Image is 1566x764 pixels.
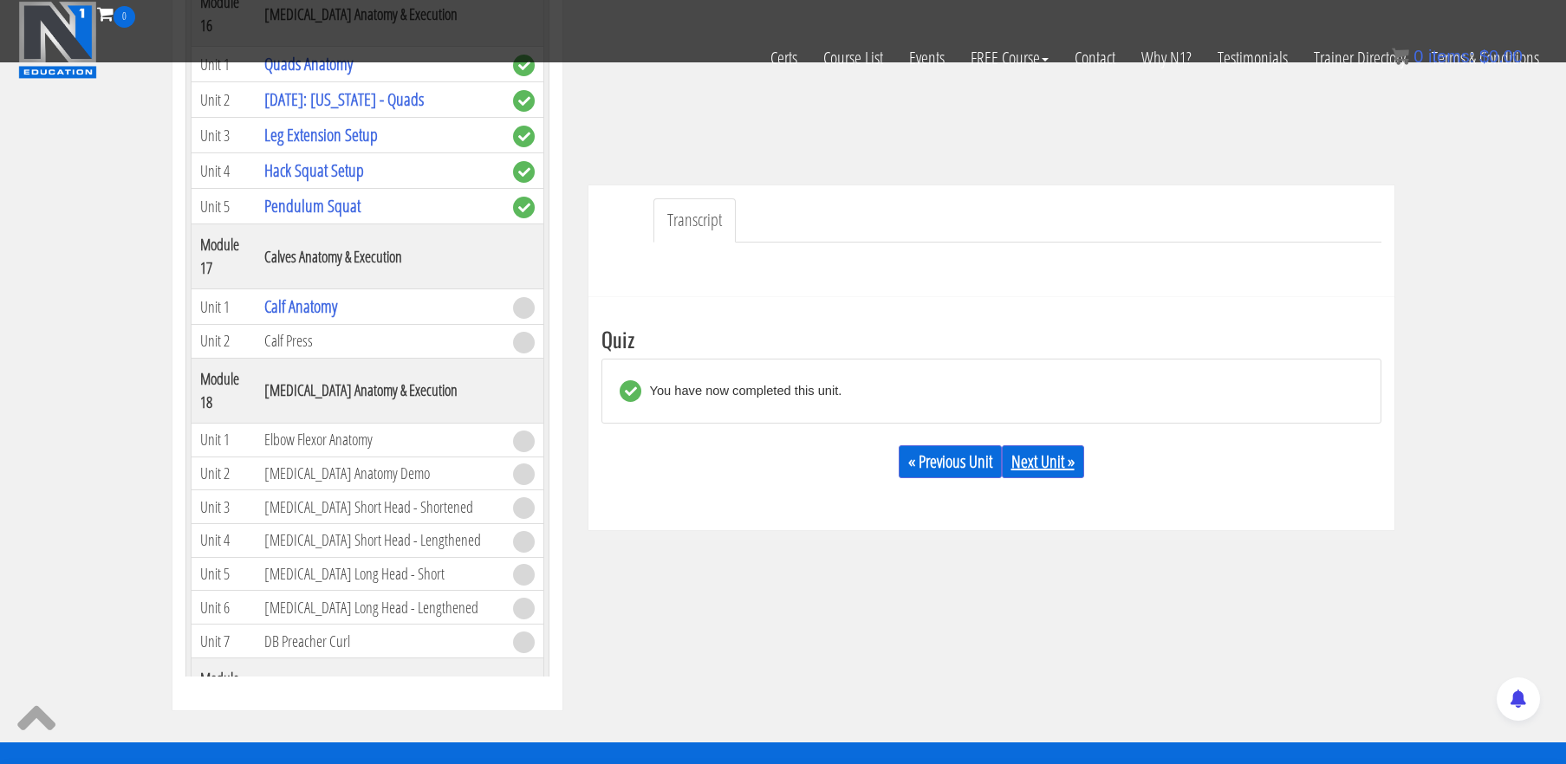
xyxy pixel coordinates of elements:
td: [MEDICAL_DATA] Anatomy Demo [256,456,504,490]
a: Certs [757,28,810,88]
span: $ [1479,47,1489,66]
td: Unit 5 [191,189,256,224]
td: Unit 4 [191,524,256,558]
a: Testimonials [1205,28,1301,88]
a: Terms & Conditions [1419,28,1552,88]
a: Next Unit » [1002,445,1084,478]
h3: Quiz [601,327,1381,350]
td: Unit 1 [191,289,256,325]
td: Unit 4 [191,153,256,189]
th: Module 17 [191,224,256,289]
bdi: 0.00 [1479,47,1523,66]
td: [MEDICAL_DATA] Short Head - Lengthened [256,524,504,558]
a: Hack Squat Setup [264,159,364,182]
a: FREE Course [958,28,1062,88]
th: [MEDICAL_DATA] Anatomy & Execution [256,657,504,722]
td: Unit 5 [191,557,256,591]
span: complete [513,90,535,112]
span: complete [513,161,535,183]
td: DB Preacher Curl [256,625,504,658]
td: Unit 3 [191,118,256,153]
div: You have now completed this unit. [641,380,842,402]
a: « Previous Unit [899,445,1002,478]
span: complete [513,126,535,147]
img: n1-education [18,1,97,79]
span: complete [513,197,535,218]
a: Events [896,28,958,88]
th: Module 19 [191,657,256,722]
span: 0 [1413,47,1423,66]
span: items: [1428,47,1474,66]
th: Module 18 [191,358,256,423]
td: Unit 1 [191,423,256,456]
a: Leg Extension Setup [264,123,378,146]
td: Unit 2 [191,325,256,359]
a: 0 [97,2,135,25]
a: Course List [810,28,896,88]
td: Elbow Flexor Anatomy [256,423,504,456]
a: Pendulum Squat [264,194,361,217]
th: Calves Anatomy & Execution [256,224,504,289]
a: [DATE]: [US_STATE] - Quads [264,87,424,111]
td: [MEDICAL_DATA] Short Head - Shortened [256,490,504,524]
span: 0 [114,6,135,28]
a: Why N1? [1128,28,1205,88]
td: Unit 7 [191,625,256,658]
a: Trainer Directory [1301,28,1419,88]
th: [MEDICAL_DATA] Anatomy & Execution [256,358,504,423]
td: Calf Press [256,325,504,359]
td: [MEDICAL_DATA] Long Head - Lengthened [256,591,504,625]
td: Unit 2 [191,82,256,118]
a: Transcript [653,198,736,243]
td: Unit 3 [191,490,256,524]
td: Unit 6 [191,591,256,625]
img: icon11.png [1392,48,1409,65]
td: Unit 2 [191,456,256,490]
a: 0 items: $0.00 [1392,47,1523,66]
td: [MEDICAL_DATA] Long Head - Short [256,557,504,591]
a: Contact [1062,28,1128,88]
a: Calf Anatomy [264,295,337,318]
